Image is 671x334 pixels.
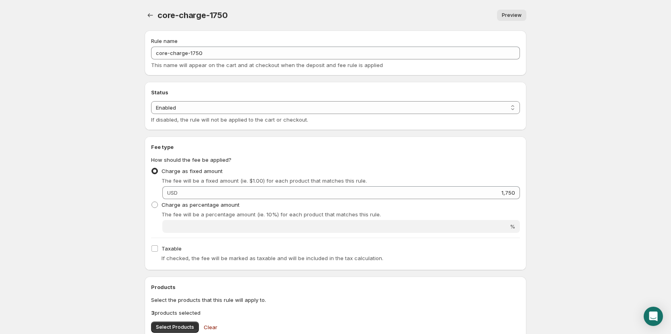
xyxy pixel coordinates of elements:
b: 3 [151,310,155,316]
span: Charge as percentage amount [162,202,239,208]
h2: Fee type [151,143,520,151]
span: Rule name [151,38,178,44]
span: Select Products [156,324,194,330]
span: core-charge-1750 [158,10,228,20]
div: Open Intercom Messenger [644,307,663,326]
span: If disabled, the rule will not be applied to the cart or checkout. [151,116,308,123]
span: How should the fee be applied? [151,157,231,163]
span: Preview [502,12,522,18]
button: Select Products [151,322,199,333]
span: Taxable [162,245,182,252]
p: products selected [151,309,520,317]
a: Preview [497,10,526,21]
span: If checked, the fee will be marked as taxable and will be included in the tax calculation. [162,255,383,261]
p: Select the products that this rule will apply to. [151,296,520,304]
span: Clear [204,323,217,331]
span: USD [167,189,178,196]
span: Charge as fixed amount [162,168,223,174]
span: The fee will be a fixed amount (ie. $1.00) for each product that matches this rule. [162,177,367,184]
p: The fee will be a percentage amount (ie. 10%) for each product that matches this rule. [162,210,520,218]
h2: Products [151,283,520,291]
button: Settings [145,10,156,21]
span: This name will appear on the cart and at checkout when the deposit and fee rule is applied [151,62,383,68]
h2: Status [151,88,520,96]
span: % [510,223,515,230]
